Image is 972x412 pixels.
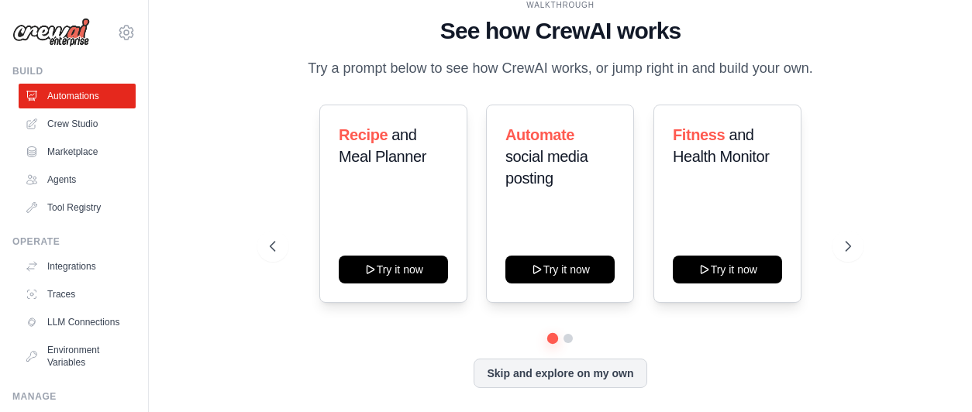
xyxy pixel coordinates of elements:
[19,338,136,375] a: Environment Variables
[12,390,136,403] div: Manage
[19,282,136,307] a: Traces
[12,235,136,248] div: Operate
[19,112,136,136] a: Crew Studio
[19,254,136,279] a: Integrations
[19,195,136,220] a: Tool Registry
[19,167,136,192] a: Agents
[12,18,90,47] img: Logo
[19,84,136,108] a: Automations
[12,65,136,77] div: Build
[894,338,972,412] iframe: Chat Widget
[19,139,136,164] a: Marketplace
[19,310,136,335] a: LLM Connections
